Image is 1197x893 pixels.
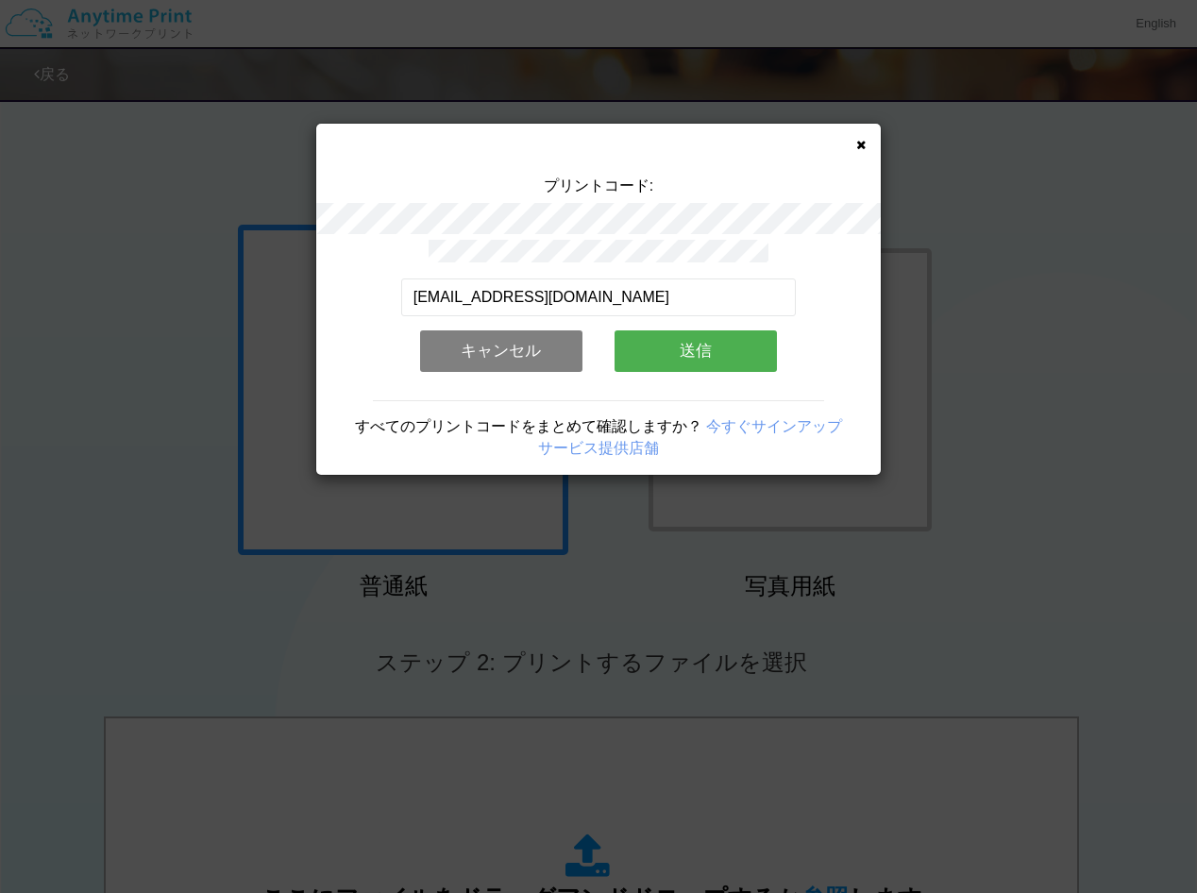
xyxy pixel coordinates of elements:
button: キャンセル [420,330,582,372]
span: すべてのプリントコードをまとめて確認しますか？ [355,418,702,434]
a: 今すぐサインアップ [706,418,842,434]
button: 送信 [615,330,777,372]
input: メールアドレス [401,278,797,316]
a: サービス提供店舗 [538,440,659,456]
span: プリントコード: [544,177,653,194]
